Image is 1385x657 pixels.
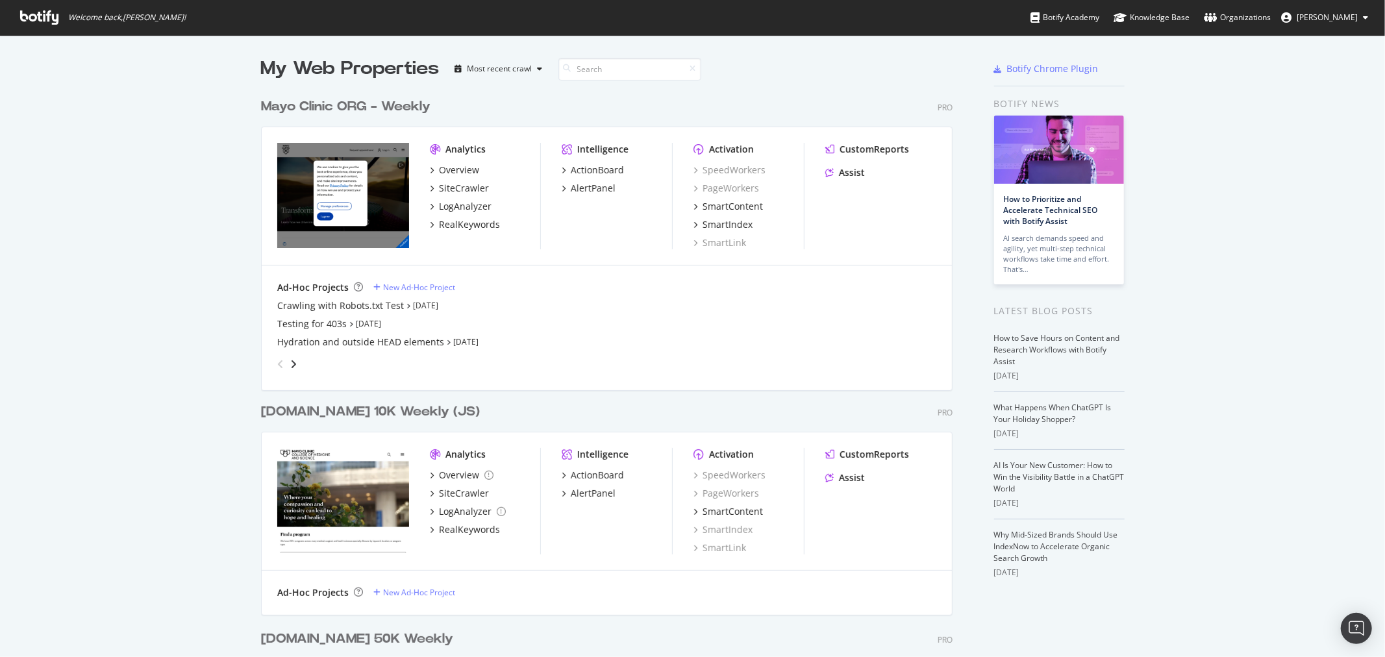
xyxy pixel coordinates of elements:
div: Pro [938,634,953,645]
a: How to Prioritize and Accelerate Technical SEO with Botify Assist [1004,193,1098,227]
a: AlertPanel [562,487,616,500]
div: New Ad-Hoc Project [383,587,455,598]
a: Mayo Clinic ORG - Weekly [261,97,436,116]
div: Intelligence [577,143,629,156]
div: angle-right [289,358,298,371]
a: What Happens When ChatGPT Is Your Holiday Shopper? [994,402,1112,425]
img: college.mayo.edu [277,448,409,553]
div: CustomReports [840,448,909,461]
img: How to Prioritize and Accelerate Technical SEO with Botify Assist [994,116,1124,184]
a: RealKeywords [430,523,500,536]
div: Activation [709,143,754,156]
div: [DOMAIN_NAME] 10K Weekly (JS) [261,403,480,421]
a: RealKeywords [430,218,500,231]
a: Why Mid-Sized Brands Should Use IndexNow to Accelerate Organic Search Growth [994,529,1118,564]
div: SiteCrawler [439,487,489,500]
div: SiteCrawler [439,182,489,195]
a: Assist [825,471,865,484]
div: AlertPanel [571,182,616,195]
a: SiteCrawler [430,487,489,500]
div: Open Intercom Messenger [1341,613,1372,644]
a: ActionBoard [562,469,624,482]
div: Overview [439,469,479,482]
a: LogAnalyzer [430,505,506,518]
a: SmartLink [693,236,746,249]
div: LogAnalyzer [439,505,492,518]
div: CustomReports [840,143,909,156]
div: RealKeywords [439,218,500,231]
div: Most recent crawl [468,65,532,73]
div: Analytics [445,143,486,156]
a: [DOMAIN_NAME] 50K Weekly [261,630,458,649]
a: SmartIndex [693,218,753,231]
a: Testing for 403s [277,317,347,330]
div: Ad-Hoc Projects [277,281,349,294]
div: Activation [709,448,754,461]
div: [DATE] [994,370,1125,382]
div: SmartLink [693,541,746,554]
div: My Web Properties [261,56,440,82]
span: Welcome back, [PERSON_NAME] ! [68,12,186,23]
a: PageWorkers [693,487,759,500]
span: Jose Fausto Martinez [1297,12,1358,23]
div: SmartContent [703,200,763,213]
a: CustomReports [825,448,909,461]
div: [DOMAIN_NAME] 50K Weekly [261,630,453,649]
a: Overview [430,164,479,177]
a: LogAnalyzer [430,200,492,213]
a: New Ad-Hoc Project [373,282,455,293]
div: Overview [439,164,479,177]
div: [DATE] [994,497,1125,509]
button: Most recent crawl [450,58,548,79]
div: Botify Chrome Plugin [1007,62,1099,75]
a: CustomReports [825,143,909,156]
a: [DATE] [356,318,381,329]
a: PageWorkers [693,182,759,195]
div: RealKeywords [439,523,500,536]
a: [DATE] [453,336,479,347]
a: Hydration and outside HEAD elements [277,336,444,349]
a: SpeedWorkers [693,469,766,482]
div: Pro [938,407,953,418]
a: Overview [430,469,493,482]
div: Latest Blog Posts [994,304,1125,318]
div: AI search demands speed and agility, yet multi-step technical workflows take time and effort. Tha... [1004,233,1114,275]
a: SmartContent [693,505,763,518]
a: SiteCrawler [430,182,489,195]
div: SmartIndex [703,218,753,231]
div: [DATE] [994,567,1125,578]
div: Organizations [1204,11,1271,24]
div: LogAnalyzer [439,200,492,213]
button: [PERSON_NAME] [1271,7,1379,28]
div: Botify Academy [1030,11,1099,24]
div: Knowledge Base [1114,11,1190,24]
a: How to Save Hours on Content and Research Workflows with Botify Assist [994,332,1120,367]
a: Assist [825,166,865,179]
input: Search [558,58,701,81]
a: Botify Chrome Plugin [994,62,1099,75]
div: ActionBoard [571,469,624,482]
div: Mayo Clinic ORG - Weekly [261,97,430,116]
a: SpeedWorkers [693,164,766,177]
div: Pro [938,102,953,113]
div: Assist [839,166,865,179]
div: Ad-Hoc Projects [277,586,349,599]
div: AlertPanel [571,487,616,500]
div: Botify news [994,97,1125,111]
a: SmartContent [693,200,763,213]
a: ActionBoard [562,164,624,177]
div: Assist [839,471,865,484]
div: Analytics [445,448,486,461]
div: [DATE] [994,428,1125,440]
a: New Ad-Hoc Project [373,587,455,598]
div: angle-left [272,354,289,375]
a: Crawling with Robots.txt Test [277,299,404,312]
a: AI Is Your New Customer: How to Win the Visibility Battle in a ChatGPT World [994,460,1125,494]
div: ActionBoard [571,164,624,177]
